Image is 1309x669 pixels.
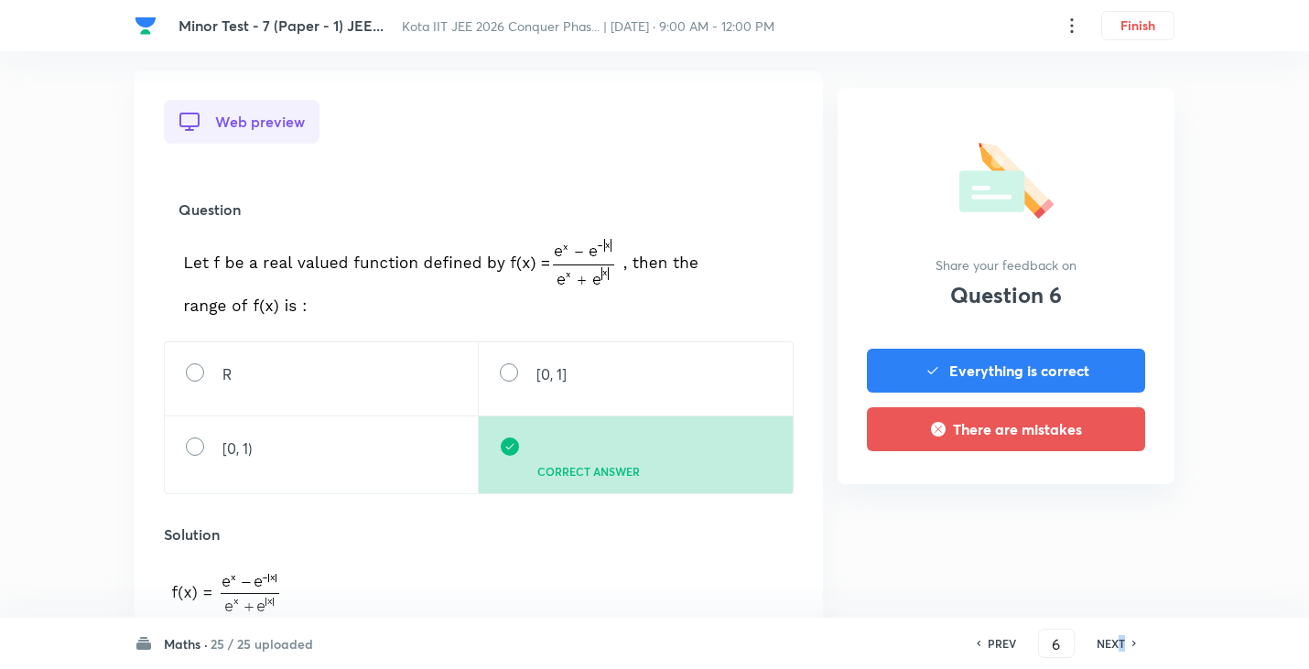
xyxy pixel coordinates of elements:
h6: 25 / 25 uploaded [211,634,313,653]
h3: Question 6 [950,282,1062,308]
a: Company Logo [135,15,164,37]
span: Kota IIT JEE 2026 Conquer Phas... | [DATE] · 9:00 AM - 12:00 PM [402,17,774,35]
h5: Solution [164,523,794,545]
p: Share your feedback on [936,255,1076,275]
button: Everything is correct [867,349,1145,393]
h6: PREV [988,635,1016,652]
button: Finish [1101,11,1174,40]
button: There are mistakes [867,407,1145,451]
h6: Maths · [164,634,208,653]
img: Company Logo [135,15,157,37]
span: Web preview [215,113,305,130]
p: Correct answer [537,466,640,479]
img: 29-08-25-12:14:46-PM [537,453,538,454]
p: [0, 1] [536,363,567,385]
p: [0, 1) [222,437,252,459]
img: questionFeedback.svg [959,135,1054,219]
span: Minor Test - 7 (Paper - 1) JEE... [178,16,384,35]
img: 29-08-25-12:14:19-PM [178,235,701,318]
h5: Question [178,199,779,221]
h6: NEXT [1097,635,1125,652]
p: R [222,363,232,385]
